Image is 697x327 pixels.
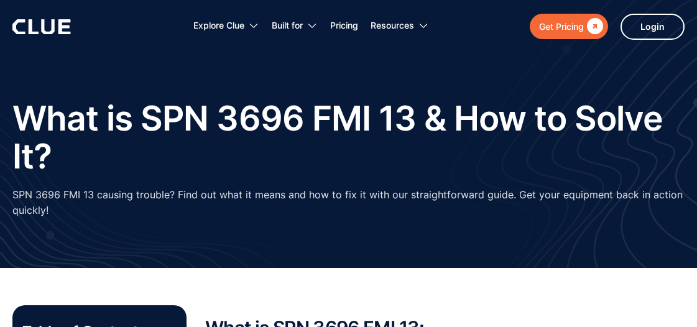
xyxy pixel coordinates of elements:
[530,14,608,39] a: Get Pricing
[193,6,244,45] div: Explore Clue
[330,6,358,45] a: Pricing
[621,14,685,40] a: Login
[272,6,318,45] div: Built for
[12,99,685,175] h1: What is SPN 3696 FMI 13 & How to Solve It?
[272,6,303,45] div: Built for
[193,6,259,45] div: Explore Clue
[584,19,603,34] div: 
[371,6,429,45] div: Resources
[12,187,685,218] p: SPN 3696 FMI 13 causing trouble? Find out what it means and how to fix it with our straightforwar...
[371,6,414,45] div: Resources
[539,19,584,34] div: Get Pricing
